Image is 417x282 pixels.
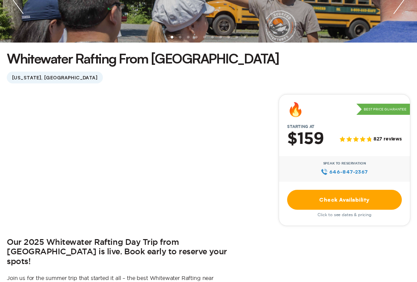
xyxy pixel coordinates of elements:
[323,161,366,165] span: Speak to Reservation
[279,124,323,129] span: Starting at
[356,104,410,115] p: Best Price Guarantee
[219,36,222,39] li: slide item 7
[244,36,246,39] li: slide item 10
[7,49,279,68] h1: Whitewater Rafting From [GEOGRAPHIC_DATA]
[329,168,368,176] span: 646‍-847‍-2367
[287,190,402,210] a: Check Availability
[287,103,304,116] div: 🔥
[321,168,368,176] a: 646‍-847‍-2367
[179,36,182,39] li: slide item 2
[211,36,214,39] li: slide item 6
[203,36,206,39] li: slide item 5
[171,36,173,39] li: slide item 1
[7,238,248,267] h2: Our 2025 Whitewater Rafting Day Trip from [GEOGRAPHIC_DATA] is live. Book early to reserve your s...
[227,36,230,39] li: slide item 8
[317,212,371,217] span: Click to see dates & pricing
[373,136,402,142] span: 827 reviews
[195,36,198,39] li: slide item 4
[7,72,103,83] span: [US_STATE], [GEOGRAPHIC_DATA]
[187,36,190,39] li: slide item 3
[287,130,324,148] h2: $159
[235,36,238,39] li: slide item 9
